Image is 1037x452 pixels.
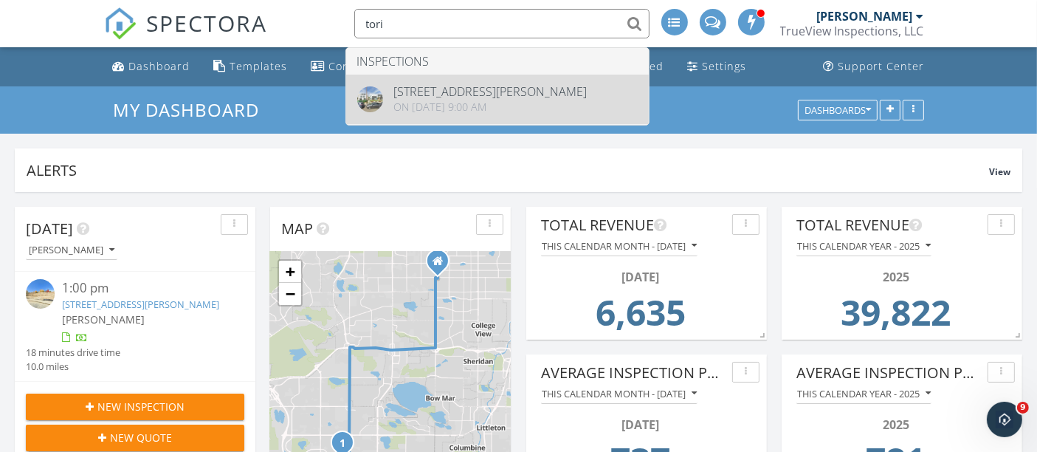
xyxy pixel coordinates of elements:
[438,261,447,270] div: 1530 S. Zenobia St., Denver CO 80219
[541,214,726,236] div: Total Revenue
[281,219,313,239] span: Map
[279,283,301,305] a: Zoom out
[541,362,726,384] div: Average Inspection Price
[801,416,991,434] div: 2025
[801,268,991,286] div: 2025
[541,384,697,404] button: This calendar month - [DATE]
[780,24,924,38] div: TrueView Inspections, LLC
[279,261,301,283] a: Zoom in
[26,219,73,239] span: [DATE]
[357,86,383,112] img: streetview
[147,7,268,38] span: SPECTORA
[104,20,268,51] a: SPECTORA
[29,245,114,256] div: [PERSON_NAME]
[26,394,244,420] button: New Inspection
[541,236,697,256] button: This calendar month - [DATE]
[805,105,871,115] div: Dashboards
[354,9,650,38] input: Search everything...
[801,286,991,348] td: 39821.99
[682,53,753,81] a: Settings
[796,236,931,256] button: This calendar year - 2025
[542,388,697,399] div: This calendar month - [DATE]
[340,439,345,449] i: 1
[817,9,913,24] div: [PERSON_NAME]
[798,100,878,120] button: Dashboards
[26,346,120,360] div: 18 minutes drive time
[342,442,351,451] div: 6629 S Lee Ln, Denver, CO 80127
[703,59,747,73] div: Settings
[545,268,736,286] div: [DATE]
[1017,402,1029,414] span: 9
[545,286,736,348] td: 6635.0
[346,48,649,75] li: Inspections
[838,59,925,73] div: Support Center
[542,241,697,251] div: This calendar month - [DATE]
[62,279,226,298] div: 1:00 pm
[230,59,288,73] div: Templates
[110,430,172,445] span: New Quote
[26,279,244,374] a: 1:00 pm [STREET_ADDRESS][PERSON_NAME] [PERSON_NAME] 18 minutes drive time 10.0 miles
[26,360,120,374] div: 10.0 miles
[394,101,588,113] div: On [DATE] 9:00 am
[26,241,117,261] button: [PERSON_NAME]
[796,362,982,384] div: Average Inspection Price
[129,59,190,73] div: Dashboard
[208,53,294,81] a: Templates
[104,7,137,40] img: The Best Home Inspection Software - Spectora
[797,241,931,251] div: This calendar year - 2025
[107,53,196,81] a: Dashboard
[113,97,272,122] a: My Dashboard
[394,86,588,97] div: [STREET_ADDRESS][PERSON_NAME]
[989,165,1010,178] span: View
[27,160,989,180] div: Alerts
[329,59,378,73] div: Contacts
[26,279,55,308] img: streetview
[306,53,384,81] a: Contacts
[62,312,145,326] span: [PERSON_NAME]
[62,298,219,311] a: [STREET_ADDRESS][PERSON_NAME]
[346,75,649,124] a: [STREET_ADDRESS][PERSON_NAME] On [DATE] 9:00 am
[818,53,931,81] a: Support Center
[796,384,931,404] button: This calendar year - 2025
[97,399,185,414] span: New Inspection
[797,388,931,399] div: This calendar year - 2025
[545,416,736,434] div: [DATE]
[987,402,1022,437] iframe: Intercom live chat
[26,425,244,451] button: New Quote
[796,214,982,236] div: Total Revenue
